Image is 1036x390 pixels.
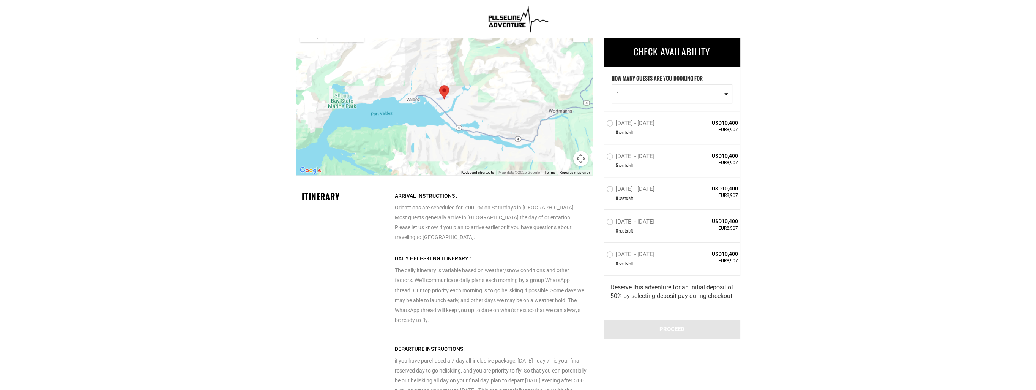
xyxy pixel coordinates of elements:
div: Daily Heli-Skiing Itinerary : [394,254,586,263]
span: s [626,260,628,266]
span: 5 [616,162,618,168]
button: Keyboard shortcuts [461,170,494,175]
img: 1638909355.png [485,4,551,34]
div: Departure Instructions : [394,344,586,354]
span: s [626,227,628,234]
span: seat left [619,227,633,234]
label: HOW MANY GUESTS ARE YOU BOOKING FOR [612,75,703,85]
span: seat left [619,195,633,201]
span: USD10,400 [683,152,738,160]
a: Report a map error [560,170,590,174]
p: Orienttions are scheduled for 7:00 PM on Saturdays in [GEOGRAPHIC_DATA]. Most guests generally ar... [394,191,586,242]
label: [DATE] - [DATE] [606,218,656,227]
span: USD10,400 [683,250,738,258]
span: CHECK AVAILABILITY [634,44,710,58]
span: seat left [619,129,633,136]
label: [DATE] - [DATE] [606,185,656,195]
label: [DATE] - [DATE] [606,251,656,260]
a: Open this area in Google Maps (opens a new window) [298,165,323,175]
span: seat left [619,162,633,168]
span: USD10,400 [683,185,738,192]
img: Google [298,165,323,175]
a: Terms (opens in new tab) [544,170,555,174]
span: 8 [616,227,618,234]
div: Reserve this adventure for an initial deposit of 50% by selecting deposit pay during checkout. [604,275,740,308]
span: EUR8,907 [683,160,738,166]
span: EUR8,907 [683,258,738,264]
label: [DATE] - [DATE] [606,120,656,129]
p: The daily itinerary is variable based on weather/snow conditions and other factors. We'll communi... [394,254,586,325]
button: Map camera controls [573,151,588,166]
span: s [626,195,628,201]
span: Map data ©2025 Google [498,170,540,174]
span: 1 [617,90,722,98]
span: 8 [616,129,618,136]
span: USD10,400 [683,119,738,127]
span: EUR8,907 [683,192,738,199]
span: USD10,400 [683,217,738,225]
span: 8 [616,260,618,266]
div: Arrival Instructions : [394,191,586,201]
span: EUR8,907 [683,225,738,231]
span: s [626,162,628,168]
label: [DATE] - [DATE] [606,153,656,162]
span: 8 [616,195,618,201]
span: EUR8,907 [683,127,738,133]
button: 1 [612,85,732,104]
span: seat left [619,260,633,266]
span: s [626,129,628,136]
div: Itinerary [302,191,389,203]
